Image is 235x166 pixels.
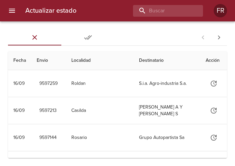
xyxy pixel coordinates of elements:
span: 9597213 [39,107,57,115]
input: buscar [133,5,192,17]
td: Casilda [66,97,134,124]
td: Roldan [66,70,134,97]
span: 9597259 [39,79,58,88]
h6: Actualizar estado [25,5,76,16]
span: Actualizar estado y agregar documentación [206,80,222,86]
span: Pagina anterior [195,34,211,40]
span: Actualizar estado y agregar documentación [206,134,222,140]
div: Abrir información de usuario [214,4,227,17]
span: Actualizar estado y agregar documentación [206,107,222,113]
div: Tabs Envios [8,29,115,45]
th: Destinatario [134,51,200,70]
span: 9597144 [39,134,57,142]
div: 16/09 [13,108,25,113]
button: 9597259 [37,77,60,90]
div: 16/09 [13,80,25,86]
td: Grupo Autopartista Sa [134,124,200,151]
button: 9597144 [37,132,59,144]
td: S.i.a. Agro-industria S.a. [134,70,200,97]
div: FR [214,4,227,17]
span: Pagina siguiente [211,29,227,45]
td: [PERSON_NAME] A Y [PERSON_NAME] S [134,97,200,124]
button: menu [4,3,20,19]
th: Acción [200,51,227,70]
div: 16/09 [13,135,25,140]
th: Localidad [66,51,134,70]
td: Rosario [66,124,134,151]
th: Envio [31,51,66,70]
th: Fecha [8,51,31,70]
button: 9597213 [37,105,59,117]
